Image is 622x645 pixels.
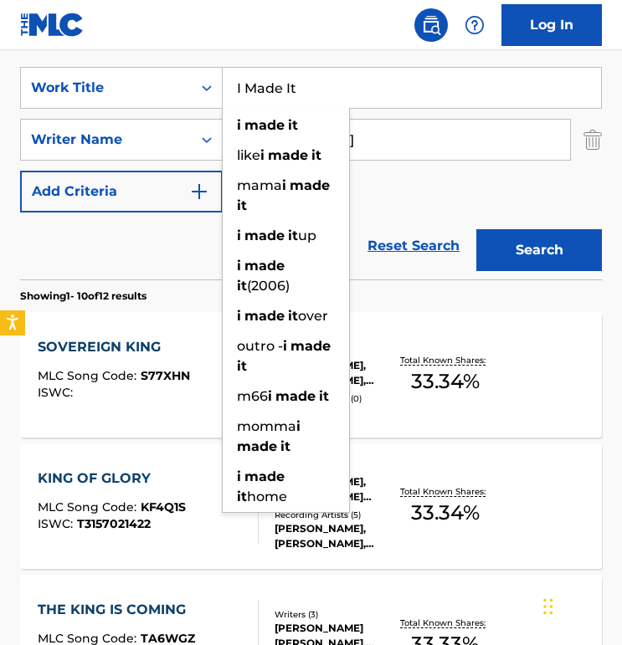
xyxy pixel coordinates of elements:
p: Showing 1 - 10 of 12 results [20,289,147,304]
a: Reset Search [359,228,468,264]
span: 33.34 % [411,498,480,528]
strong: i [282,177,286,193]
span: m66 [237,388,268,404]
div: Work Title [31,78,182,98]
strong: made [244,117,285,133]
iframe: Chat Widget [538,565,622,645]
img: 9d2ae6d4665cec9f34b9.svg [189,182,209,202]
span: outro - [237,338,283,354]
strong: it [311,147,321,163]
strong: made [237,438,277,454]
div: THE KING IS COMING [38,600,195,620]
a: Public Search [414,8,448,42]
strong: it [237,278,247,294]
div: KING OF GLORY [38,468,186,489]
strong: made [290,177,330,193]
span: S77XHN [141,368,190,383]
span: ISWC : [38,385,77,400]
a: SOVEREIGN KINGMLC Song Code:S77XHNISWC:Writers (3)[PERSON_NAME], [PERSON_NAME], [PERSON_NAME]Reco... [20,312,602,438]
span: KF4Q1S [141,499,186,514]
span: up [298,228,316,243]
strong: made [268,147,308,163]
div: SOVEREIGN KING [38,337,190,357]
form: Search Form [20,67,602,279]
strong: made [244,228,285,243]
span: over [298,308,328,324]
p: Total Known Shares: [400,617,490,629]
div: Drag [543,581,553,632]
img: search [421,15,441,35]
button: Search [476,229,602,271]
strong: made [244,308,285,324]
strong: it [288,308,298,324]
strong: it [288,228,298,243]
span: T3157021422 [77,516,151,531]
strong: i [237,308,241,324]
span: like [237,147,260,163]
div: [PERSON_NAME], [PERSON_NAME], [PERSON_NAME], [PERSON_NAME], [PERSON_NAME] [275,521,397,551]
strong: made [244,468,285,484]
p: Total Known Shares: [400,354,490,366]
button: Add Criteria [20,171,223,212]
span: ISWC : [38,516,77,531]
strong: it [288,117,298,133]
strong: i [237,258,241,274]
span: momma [237,418,296,434]
div: Writer Name [31,130,182,150]
a: KING OF GLORYMLC Song Code:KF4Q1SISWC:T3157021422Writers (3)[PERSON_NAME], [PERSON_NAME] [PERSON_... [20,443,602,569]
strong: i [268,388,272,404]
div: Writers ( 3 ) [275,608,397,621]
strong: i [237,117,241,133]
img: MLC Logo [20,13,85,37]
strong: i [237,228,241,243]
strong: i [283,338,287,354]
span: (2006) [247,278,290,294]
span: home [247,489,287,504]
strong: it [319,388,329,404]
span: mama [237,177,282,193]
div: Help [458,8,491,42]
strong: made [275,388,316,404]
span: MLC Song Code : [38,499,141,514]
img: help [465,15,485,35]
a: Log In [501,4,602,46]
strong: it [280,438,290,454]
strong: it [237,358,247,374]
strong: made [290,338,331,354]
div: Recording Artists ( 5 ) [275,509,397,521]
p: Total Known Shares: [400,485,490,498]
img: Delete Criterion [583,119,602,161]
strong: i [260,147,265,163]
strong: it [237,489,247,504]
span: 33.34 % [411,366,480,397]
strong: i [237,468,241,484]
strong: it [237,197,247,213]
strong: i [296,418,301,434]
strong: made [244,258,285,274]
span: MLC Song Code : [38,368,141,383]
